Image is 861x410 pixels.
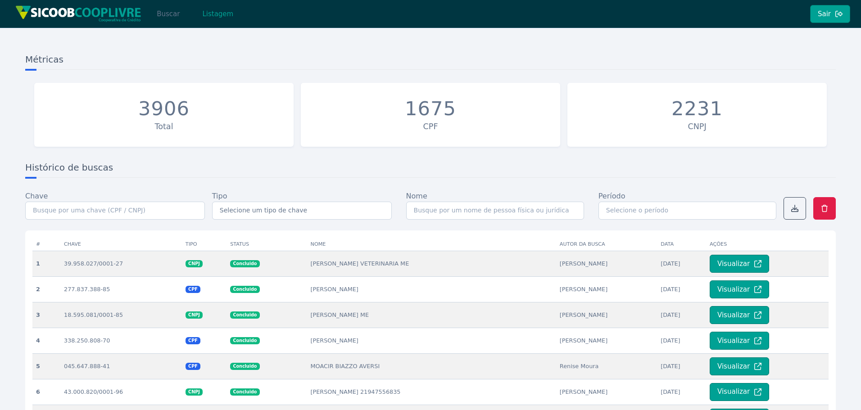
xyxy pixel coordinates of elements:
th: 1 [32,251,60,276]
button: Visualizar [710,255,769,273]
td: 338.250.808-70 [60,328,182,353]
label: Período [598,191,625,202]
span: Concluido [230,286,259,293]
img: img/sicoob_cooplivre.png [15,5,141,22]
button: Buscar [149,5,187,23]
td: [DATE] [657,276,706,302]
th: Status [227,238,307,251]
th: 3 [32,302,60,328]
td: 43.000.820/0001-96 [60,379,182,405]
input: Busque por uma chave (CPF / CNPJ) [25,202,205,220]
th: Autor da busca [556,238,657,251]
button: Visualizar [710,306,769,324]
td: [PERSON_NAME] VETERINARIA ME [307,251,556,276]
div: 1675 [405,97,456,121]
div: 3906 [138,97,190,121]
span: CNPJ [186,388,203,396]
span: Concluido [230,311,259,319]
label: Tipo [212,191,227,202]
th: Data [657,238,706,251]
span: CPF [186,286,200,293]
span: Concluido [230,388,259,396]
div: CPF [305,121,556,132]
td: MOACIR BIAZZO AVERSI [307,353,556,379]
th: Tipo [182,238,227,251]
td: 277.837.388-85 [60,276,182,302]
th: Nome [307,238,556,251]
td: [PERSON_NAME] [556,379,657,405]
td: Renise Moura [556,353,657,379]
td: [PERSON_NAME] [556,276,657,302]
h3: Histórico de buscas [25,161,836,178]
span: CNPJ [186,311,203,319]
td: [DATE] [657,328,706,353]
th: Ações [706,238,829,251]
th: Chave [60,238,182,251]
input: Busque por um nome de pessoa física ou jurídica [406,202,584,220]
label: Nome [406,191,427,202]
span: CNPJ [186,260,203,267]
button: Visualizar [710,357,769,375]
th: 4 [32,328,60,353]
td: [DATE] [657,353,706,379]
th: 5 [32,353,60,379]
button: Visualizar [710,280,769,298]
span: Concluido [230,337,259,344]
input: Selecione o período [598,202,776,220]
span: CPF [186,337,200,344]
td: [PERSON_NAME] [307,328,556,353]
td: [PERSON_NAME] [556,328,657,353]
td: [DATE] [657,302,706,328]
div: Total [39,121,289,132]
div: CNPJ [572,121,822,132]
label: Chave [25,191,48,202]
td: [PERSON_NAME] [556,302,657,328]
button: Visualizar [710,383,769,401]
span: Concluido [230,260,259,267]
td: [DATE] [657,379,706,405]
span: Concluido [230,363,259,370]
td: [PERSON_NAME] [307,276,556,302]
th: 2 [32,276,60,302]
button: Sair [810,5,850,23]
button: Listagem [195,5,241,23]
td: 18.595.081/0001-85 [60,302,182,328]
td: [DATE] [657,251,706,276]
th: # [32,238,60,251]
td: [PERSON_NAME] ME [307,302,556,328]
td: 39.958.027/0001-27 [60,251,182,276]
td: [PERSON_NAME] [556,251,657,276]
div: 2231 [671,97,723,121]
td: 045.647.888-41 [60,353,182,379]
span: CPF [186,363,200,370]
h3: Métricas [25,53,836,70]
button: Visualizar [710,332,769,350]
th: 6 [32,379,60,405]
td: [PERSON_NAME] 21947556835 [307,379,556,405]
